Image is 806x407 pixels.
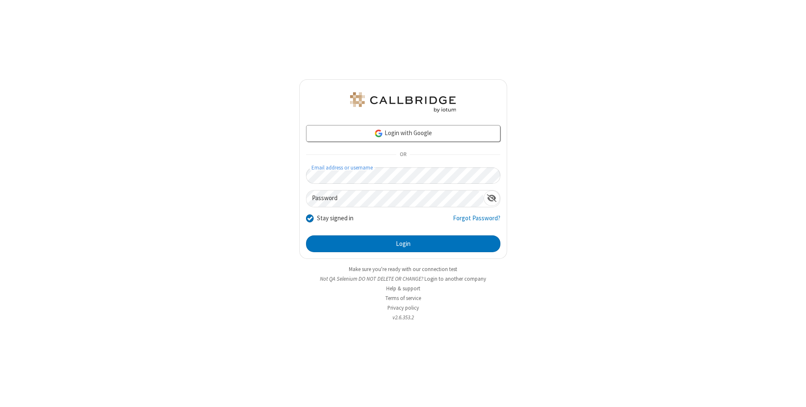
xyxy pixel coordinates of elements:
div: Show password [484,190,500,206]
button: Login to another company [424,275,486,283]
a: Help & support [386,285,420,292]
button: Login [306,235,500,252]
input: Email address or username [306,167,500,184]
img: QA Selenium DO NOT DELETE OR CHANGE [348,92,458,112]
li: Not QA Selenium DO NOT DELETE OR CHANGE? [299,275,507,283]
a: Privacy policy [387,304,419,311]
a: Terms of service [385,295,421,302]
img: google-icon.png [374,129,383,138]
a: Forgot Password? [453,214,500,230]
li: v2.6.353.2 [299,313,507,321]
label: Stay signed in [317,214,353,223]
span: OR [396,149,410,161]
a: Make sure you're ready with our connection test [349,266,457,273]
a: Login with Google [306,125,500,142]
input: Password [306,190,484,207]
